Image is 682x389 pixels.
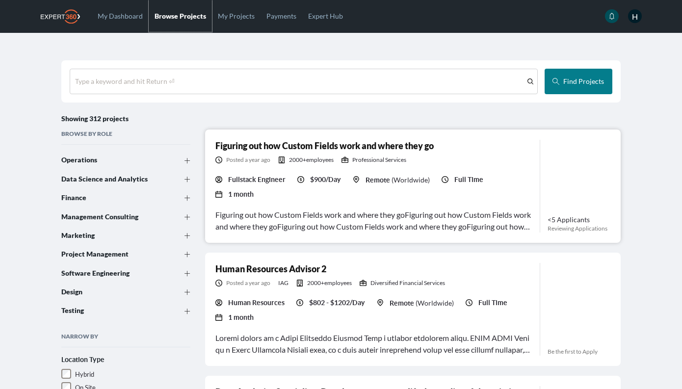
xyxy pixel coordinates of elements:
svg: icon [278,156,285,163]
svg: icon [184,177,190,182]
span: Human Resources [228,298,285,308]
span: Full Time [454,175,483,184]
a: Human Resources Advisor 2 [215,263,326,274]
span: 1 month [228,189,254,199]
button: Operations [61,151,190,169]
a: Figuring out how Custom Fields work and where they goPosted a year ago2000+employeesProfessional ... [205,130,621,243]
svg: icon [297,176,304,183]
svg: icon [215,191,222,198]
h4: Showing 312 projects [61,112,129,125]
svg: icon [184,252,190,258]
span: 2000+ employees [307,279,352,287]
span: $900/Day [310,175,341,184]
span: Professional Services [352,156,406,164]
div: Type a keyword and hit Return ⏎ [75,77,175,86]
div: Marketing [61,232,164,239]
button: Find Projects [545,69,612,94]
button: Software Engineering [61,263,190,282]
span: Reviewing Applications [548,225,610,233]
a: Figuring out how Custom Fields work and where they go [215,140,434,151]
button: Finance [61,188,190,207]
svg: icon [215,176,222,183]
svg: icon [296,299,303,306]
span: ( Worldwide ) [416,299,454,307]
h2: Narrow By [61,332,190,347]
svg: icon [215,280,222,286]
span: Remote [390,299,414,307]
svg: icon [184,309,190,314]
span: ( Worldwide ) [392,176,430,184]
svg: icon [608,13,615,20]
span: H [628,9,642,23]
h2: Browse By Role [61,130,190,145]
span: a year ago [226,279,270,287]
span: Diversified Financial Services [370,279,445,287]
svg: icon [215,299,222,306]
svg: icon [296,280,303,286]
svg: icon [442,176,448,183]
span: 2000+ employees [289,156,334,164]
div: Project Management [61,251,164,258]
svg: icon [466,299,472,306]
button: Project Management [61,245,190,263]
span: Posted [226,279,244,286]
svg: icon [184,233,190,239]
button: Marketing [61,226,190,245]
svg: icon [377,299,384,306]
svg: icon [184,271,190,277]
span: 1 month [228,312,254,322]
svg: icon [527,78,533,84]
div: Software Engineering [61,269,164,276]
span: <5 Applicants [548,215,610,225]
span: Find Projects [563,77,604,85]
svg: icon [184,289,190,295]
span: Fullstack Engineer [228,175,286,184]
svg: icon [215,156,222,163]
svg: icon [215,314,222,321]
button: Management Consulting [61,207,190,226]
div: Management Consulting [61,213,164,220]
svg: icon [184,195,190,201]
span: Hybrid [75,370,94,378]
button: Design [61,283,190,301]
svg: icon [552,78,559,85]
span: Remote [366,176,390,184]
strong: Location Type [61,356,105,363]
img: Expert360 [41,9,80,24]
div: Design [61,288,164,295]
div: Finance [61,194,164,201]
svg: icon [184,214,190,220]
div: Loremi dolors am c Adipi Elitseddo Eiusmod Temp i utlabor etdolorem aliqu. ENIM ADMI Veni qu n Ex... [215,332,532,356]
svg: icon [353,176,360,183]
svg: icon [341,156,348,163]
span: Posted [226,156,244,163]
div: Data Science and Analytics [61,176,164,182]
div: Operations [61,156,164,163]
button: Data Science and Analytics [61,170,190,188]
span: a year ago [226,156,270,164]
span: $802 - $1202/Day [309,298,365,308]
button: Testing [61,301,190,320]
div: Testing [61,307,164,314]
svg: icon [184,158,190,164]
svg: icon [360,280,367,286]
span: IAG [278,279,289,287]
span: Be the first to Apply [548,348,610,356]
div: Figuring out how Custom Fields work and where they goFiguring out how Custom Fields work and wher... [215,209,532,233]
a: Human Resources Advisor 2Posted a year agoIAG2000+employeesDiversified Financial ServicesHuman Re... [205,253,621,366]
span: Full Time [478,298,507,308]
